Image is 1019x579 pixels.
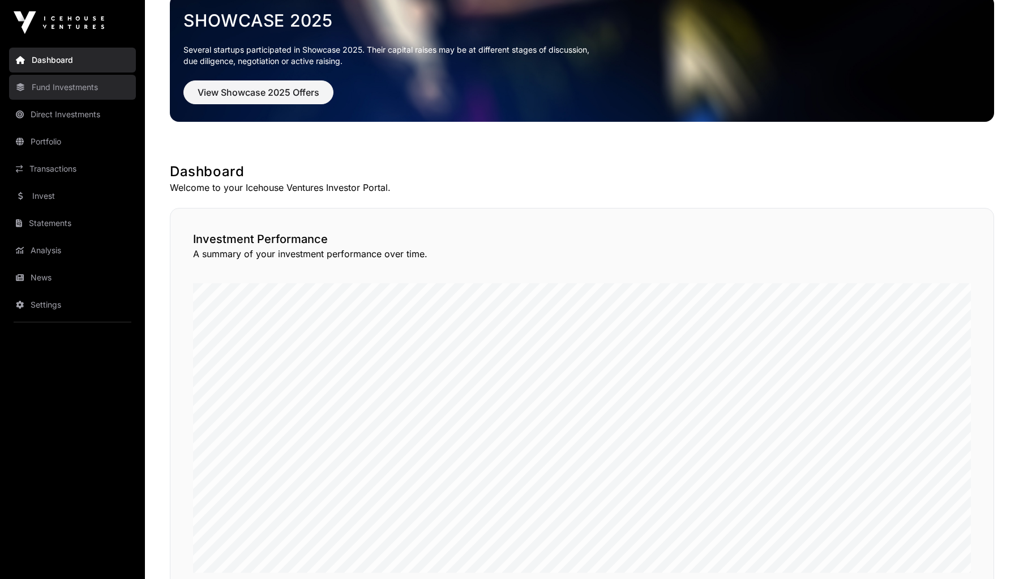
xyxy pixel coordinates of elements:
[9,156,136,181] a: Transactions
[9,75,136,100] a: Fund Investments
[9,102,136,127] a: Direct Investments
[170,163,994,181] h1: Dashboard
[9,184,136,208] a: Invest
[962,525,1019,579] iframe: Chat Widget
[183,92,333,103] a: View Showcase 2025 Offers
[170,181,994,194] p: Welcome to your Icehouse Ventures Investor Portal.
[193,247,971,261] p: A summary of your investment performance over time.
[183,80,333,104] button: View Showcase 2025 Offers
[183,44,981,67] p: Several startups participated in Showcase 2025. Their capital raises may be at different stages o...
[9,238,136,263] a: Analysis
[9,48,136,73] a: Dashboard
[183,10,981,31] a: Showcase 2025
[9,211,136,236] a: Statements
[9,292,136,317] a: Settings
[9,129,136,154] a: Portfolio
[193,231,971,247] h2: Investment Performance
[9,265,136,290] a: News
[14,11,104,34] img: Icehouse Ventures Logo
[198,86,319,99] span: View Showcase 2025 Offers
